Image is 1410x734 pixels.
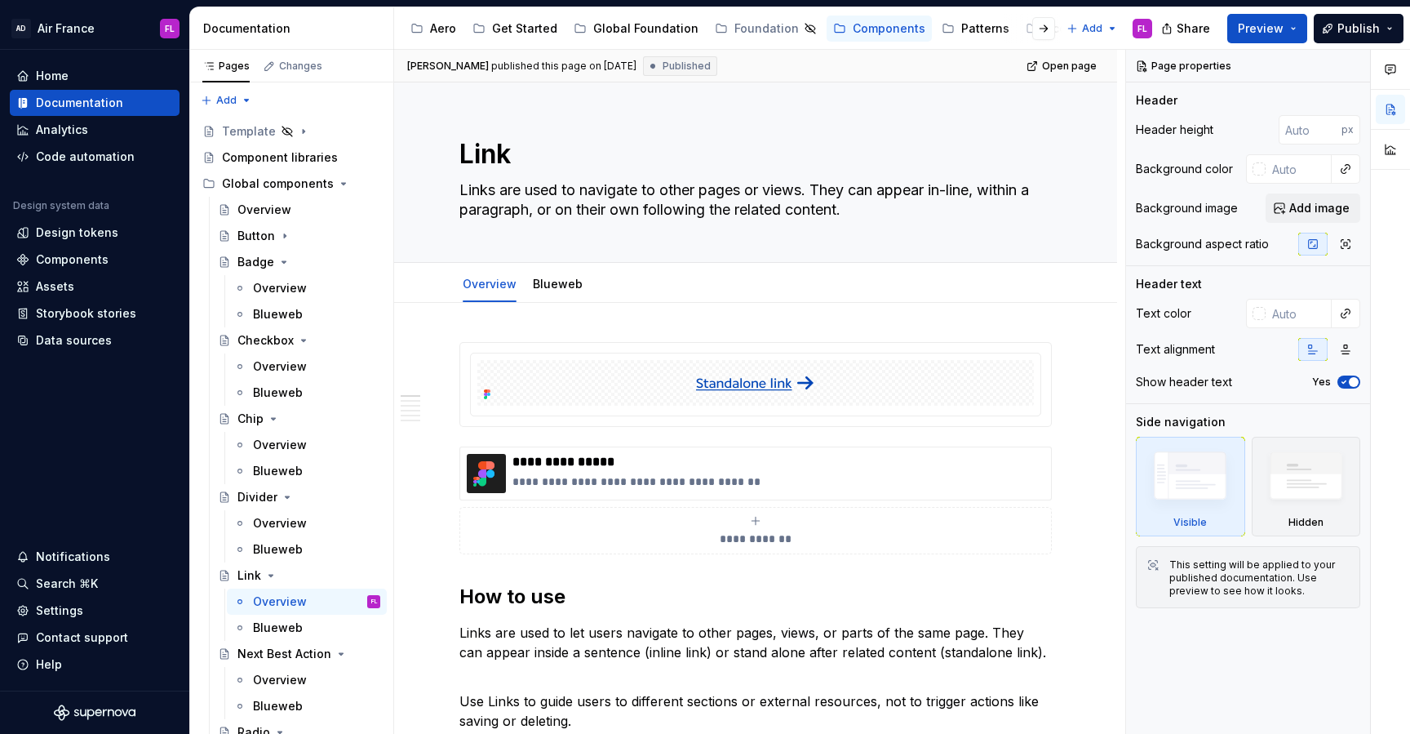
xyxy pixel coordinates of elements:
[1136,437,1245,536] div: Visible
[459,584,1052,610] h2: How to use
[371,594,377,610] div: FL
[222,123,276,140] div: Template
[237,411,264,427] div: Chip
[227,667,387,693] a: Overview
[227,458,387,484] a: Blueweb
[1153,14,1221,43] button: Share
[456,135,1049,174] textarea: Link
[466,16,564,42] a: Get Started
[227,275,387,301] a: Overview
[10,247,180,273] a: Components
[734,20,799,37] div: Foundation
[1337,20,1380,37] span: Publish
[430,20,456,37] div: Aero
[1136,305,1191,322] div: Text color
[36,603,83,619] div: Settings
[1266,299,1332,328] input: Auto
[492,20,557,37] div: Get Started
[227,589,387,615] a: OverviewFL
[253,515,307,532] div: Overview
[36,278,74,295] div: Assets
[253,358,307,375] div: Overview
[38,20,95,37] div: Air France
[404,16,463,42] a: Aero
[1136,200,1238,216] div: Background image
[253,594,307,610] div: Overview
[227,615,387,641] a: Blueweb
[237,567,261,584] div: Link
[1136,414,1226,430] div: Side navigation
[237,332,294,349] div: Checkbox
[36,149,135,165] div: Code automation
[10,300,180,327] a: Storybook stories
[853,20,925,37] div: Components
[1288,516,1324,529] div: Hidden
[10,652,180,678] button: Help
[827,16,932,42] a: Components
[533,277,583,291] a: Blueweb
[708,16,823,42] a: Foundation
[3,11,186,46] button: ADAir FranceFL
[593,20,698,37] div: Global Foundation
[253,698,303,714] div: Blueweb
[227,380,387,406] a: Blueweb
[10,220,180,246] a: Design tokens
[463,277,517,291] a: Overview
[526,266,589,300] div: Blueweb
[407,60,489,73] span: [PERSON_NAME]
[36,656,62,673] div: Help
[1042,60,1097,73] span: Open page
[491,60,636,73] div: published this page on [DATE]
[456,177,1049,223] textarea: Links are used to navigate to other pages or views. They can appear in-line, within a paragraph, ...
[10,625,180,651] button: Contact support
[10,144,180,170] a: Code automation
[227,301,387,327] a: Blueweb
[1136,374,1232,390] div: Show header text
[237,646,331,662] div: Next Best Action
[36,251,109,268] div: Components
[1238,20,1284,37] span: Preview
[36,305,136,322] div: Storybook stories
[227,536,387,563] a: Blueweb
[165,22,175,35] div: FL
[404,12,1058,45] div: Page tree
[196,171,387,197] div: Global components
[10,63,180,89] a: Home
[10,117,180,143] a: Analytics
[11,19,31,38] div: AD
[36,225,118,241] div: Design tokens
[1266,154,1332,184] input: Auto
[935,16,1016,42] a: Patterns
[54,705,135,721] svg: Supernova Logo
[227,510,387,536] a: Overview
[253,437,307,453] div: Overview
[1289,200,1350,216] span: Add image
[1266,194,1360,223] button: Add image
[1312,376,1331,389] label: Yes
[1279,115,1341,145] input: Auto
[237,202,291,218] div: Overview
[36,576,98,592] div: Search ⌘K
[196,89,257,112] button: Add
[1136,341,1215,358] div: Text alignment
[467,454,506,493] img: ef8241cb-1bd9-471b-8e9c-c6346d2137b7.png
[211,563,387,589] a: Link
[1136,236,1269,252] div: Background aspect ratio
[1082,22,1102,35] span: Add
[36,332,112,349] div: Data sources
[211,249,387,275] a: Badge
[1022,55,1104,78] a: Open page
[36,95,123,111] div: Documentation
[1136,122,1213,138] div: Header height
[1177,20,1210,37] span: Share
[279,60,322,73] div: Changes
[567,16,705,42] a: Global Foundation
[10,90,180,116] a: Documentation
[203,20,387,37] div: Documentation
[211,223,387,249] a: Button
[1227,14,1307,43] button: Preview
[237,228,275,244] div: Button
[253,620,303,636] div: Blueweb
[211,327,387,354] a: Checkbox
